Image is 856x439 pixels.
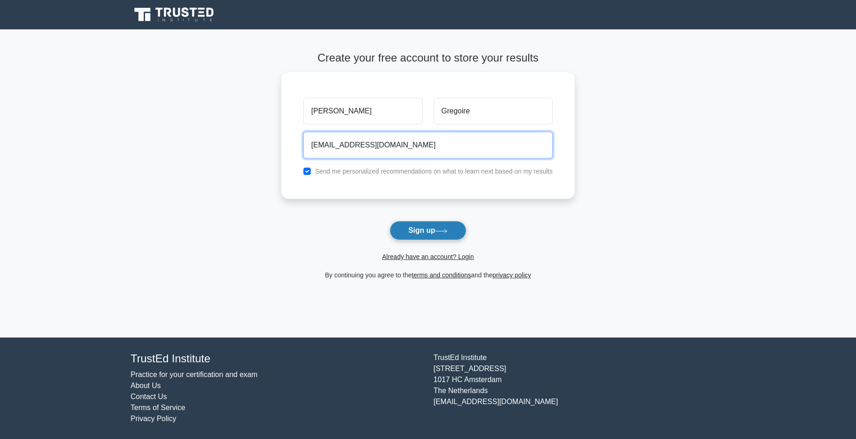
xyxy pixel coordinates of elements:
[434,98,553,124] input: Last name
[281,51,575,65] h4: Create your free account to store your results
[412,271,471,279] a: terms and conditions
[303,98,422,124] input: First name
[428,352,731,424] div: TrustEd Institute [STREET_ADDRESS] 1017 HC Amsterdam The Netherlands [EMAIL_ADDRESS][DOMAIN_NAME]
[303,132,553,158] input: Email
[131,371,258,378] a: Practice for your certification and exam
[131,404,185,411] a: Terms of Service
[492,271,531,279] a: privacy policy
[390,221,467,240] button: Sign up
[131,352,423,366] h4: TrustEd Institute
[131,393,167,400] a: Contact Us
[315,168,553,175] label: Send me personalized recommendations on what to learn next based on my results
[131,382,161,389] a: About Us
[382,253,474,260] a: Already have an account? Login
[276,270,580,281] div: By continuing you agree to the and the
[131,415,177,422] a: Privacy Policy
